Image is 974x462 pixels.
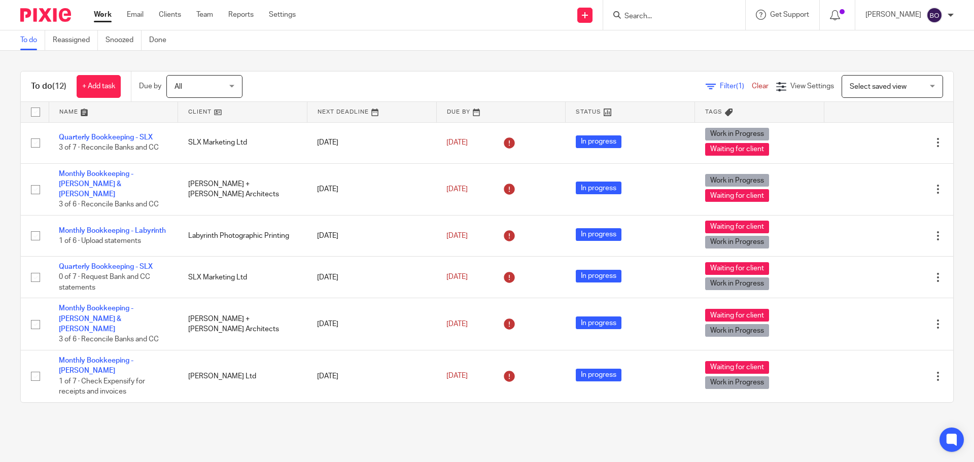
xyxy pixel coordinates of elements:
[94,10,112,20] a: Work
[705,376,769,389] span: Work in Progress
[20,30,45,50] a: To do
[446,232,468,239] span: [DATE]
[59,145,159,152] span: 3 of 7 · Reconcile Banks and CC
[139,81,161,91] p: Due by
[705,277,769,290] span: Work in Progress
[59,134,153,141] a: Quarterly Bookkeeping - SLX
[59,274,150,292] span: 0 of 7 · Request Bank and CC statements
[770,11,809,18] span: Get Support
[623,12,715,21] input: Search
[926,7,943,23] img: svg%3E
[446,186,468,193] span: [DATE]
[106,30,142,50] a: Snoozed
[576,369,621,381] span: In progress
[446,321,468,328] span: [DATE]
[705,109,722,115] span: Tags
[307,163,436,216] td: [DATE]
[736,83,744,90] span: (1)
[178,163,307,216] td: [PERSON_NAME] + [PERSON_NAME] Architects
[178,216,307,257] td: Labyrinth Photographic Printing
[307,350,436,403] td: [DATE]
[196,10,213,20] a: Team
[576,270,621,282] span: In progress
[790,83,834,90] span: View Settings
[178,350,307,403] td: [PERSON_NAME] Ltd
[178,298,307,350] td: [PERSON_NAME] + [PERSON_NAME] Architects
[77,75,121,98] a: + Add task
[850,83,907,90] span: Select saved view
[53,30,98,50] a: Reassigned
[175,83,182,90] span: All
[705,324,769,337] span: Work in Progress
[446,139,468,146] span: [DATE]
[307,257,436,298] td: [DATE]
[149,30,174,50] a: Done
[446,274,468,281] span: [DATE]
[31,81,66,92] h1: To do
[59,170,133,198] a: Monthly Bookkeeping - [PERSON_NAME] & [PERSON_NAME]
[576,316,621,329] span: In progress
[59,305,133,333] a: Monthly Bookkeeping - [PERSON_NAME] & [PERSON_NAME]
[576,182,621,194] span: In progress
[59,201,159,208] span: 3 of 6 · Reconcile Banks and CC
[59,357,133,374] a: Monthly Bookkeeping - [PERSON_NAME]
[576,228,621,241] span: In progress
[705,262,769,275] span: Waiting for client
[178,122,307,163] td: SLX Marketing Ltd
[752,83,769,90] a: Clear
[59,336,159,343] span: 3 of 6 · Reconcile Banks and CC
[127,10,144,20] a: Email
[865,10,921,20] p: [PERSON_NAME]
[52,82,66,90] span: (12)
[59,227,166,234] a: Monthly Bookkeeping - Labyrinth
[59,263,153,270] a: Quarterly Bookkeeping - SLX
[705,236,769,248] span: Work in Progress
[705,143,769,156] span: Waiting for client
[576,135,621,148] span: In progress
[705,361,769,374] span: Waiting for client
[178,257,307,298] td: SLX Marketing Ltd
[307,122,436,163] td: [DATE]
[59,378,145,396] span: 1 of 7 · Check Expensify for receipts and invoices
[307,216,436,257] td: [DATE]
[705,221,769,233] span: Waiting for client
[705,174,769,187] span: Work in Progress
[159,10,181,20] a: Clients
[269,10,296,20] a: Settings
[20,8,71,22] img: Pixie
[705,309,769,322] span: Waiting for client
[307,298,436,350] td: [DATE]
[705,128,769,140] span: Work in Progress
[720,83,752,90] span: Filter
[446,373,468,380] span: [DATE]
[705,189,769,202] span: Waiting for client
[228,10,254,20] a: Reports
[59,237,141,244] span: 1 of 6 · Upload statements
